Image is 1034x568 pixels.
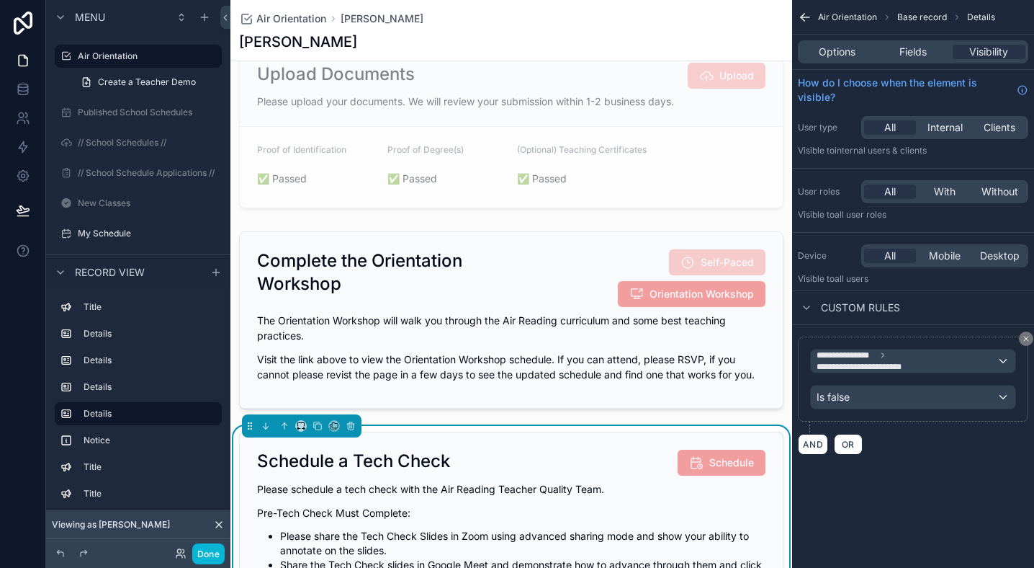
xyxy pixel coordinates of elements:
a: Air Orientation [239,12,326,26]
label: // School Schedules // [78,137,219,148]
p: Pre-Tech Check Must Complete: [257,505,765,520]
span: all users [835,273,868,284]
label: Air Orientation [78,50,213,62]
span: With [934,185,956,199]
span: Base record [897,12,947,23]
label: Notice [84,435,216,446]
a: My Classes [55,252,222,275]
span: All [884,120,896,135]
span: Fields [899,45,927,59]
span: Custom rules [821,301,900,315]
span: All user roles [835,209,886,220]
label: Title [84,488,216,500]
label: Details [84,381,216,393]
label: User roles [798,186,855,198]
span: Menu [75,10,105,25]
h2: Schedule a Tech Check [257,450,450,473]
span: Clients [984,120,1015,135]
p: Visible to [798,209,1028,221]
span: Viewing as [PERSON_NAME] [52,519,170,531]
span: How do I choose when the element is visible? [798,76,1011,105]
label: Details [84,355,216,366]
span: Details [967,12,995,23]
span: Mobile [929,249,961,263]
p: Please schedule a tech check with the Air Reading Teacher Quality Team. [257,482,765,497]
label: // School Schedule Applications // [78,167,219,179]
button: Done [192,543,225,564]
label: User type [798,122,855,133]
label: Details [84,408,210,420]
span: Options [819,45,855,59]
li: Please share the Tech Check Slides in Zoom using advanced sharing mode and show your ability to a... [280,529,765,558]
span: Air Orientation [818,12,877,23]
label: Details [84,328,216,340]
div: scrollable content [46,289,230,516]
span: Is false [817,390,850,404]
p: Visible to [798,145,1028,156]
span: Create a Teacher Demo [98,76,196,88]
button: OR [834,434,863,455]
span: All [884,185,896,199]
a: Air Orientation [55,45,222,68]
a: Create a Teacher Demo [72,71,222,94]
label: Title [84,461,216,473]
span: Air Orientation [256,12,326,26]
span: All [884,249,896,263]
a: // School Schedule Applications // [55,161,222,185]
a: My Schedule [55,222,222,245]
a: How do I choose when the element is visible? [798,76,1028,105]
span: Record view [75,265,145,279]
span: OR [839,439,858,450]
a: New Classes [55,192,222,215]
a: Published School Schedules [55,101,222,124]
h1: [PERSON_NAME] [239,32,357,52]
span: Internal [927,120,963,135]
label: New Classes [78,198,219,209]
span: Visibility [969,45,1008,59]
label: My Schedule [78,228,219,239]
span: Without [981,185,1018,199]
a: [PERSON_NAME] [341,12,423,26]
button: Is false [810,385,1016,409]
label: Title [84,301,216,313]
span: Internal users & clients [835,145,927,156]
button: AND [798,434,828,455]
label: Device [798,250,855,262]
span: Desktop [980,249,1020,263]
a: // School Schedules // [55,131,222,154]
p: Visible to [798,273,1028,285]
label: Published School Schedules [78,107,219,118]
